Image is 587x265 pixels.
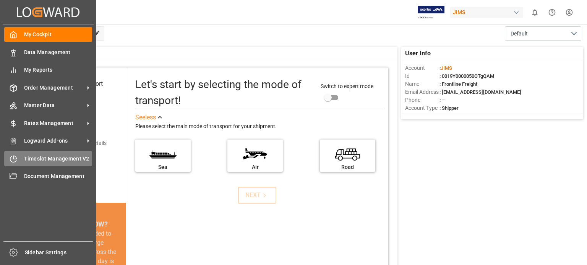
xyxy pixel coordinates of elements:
span: Phone [405,96,439,104]
img: Exertis%20JAM%20-%20Email%20Logo.jpg_1722504956.jpg [418,6,444,19]
span: Order Management [24,84,84,92]
div: Let's start by selecting the mode of transport! [135,77,313,109]
span: : [439,65,452,71]
span: Account Type [405,104,439,112]
button: Help Center [543,4,561,21]
span: Document Management [24,172,92,180]
span: : 0019Y0000050OTgQAM [439,73,494,79]
div: Please select the main mode of transport for your shipment. [135,122,383,131]
span: Email Address [405,88,439,96]
span: Id [405,72,439,80]
span: Logward Add-ons [24,137,84,145]
button: show 0 new notifications [526,4,543,21]
div: Road [324,163,371,171]
a: My Cockpit [4,27,92,42]
span: : — [439,97,446,103]
span: : Frontline Freight [439,81,477,87]
span: My Cockpit [24,31,92,39]
span: Master Data [24,101,84,109]
span: Account [405,64,439,72]
span: User Info [405,49,431,58]
span: Timeslot Management V2 [24,155,92,163]
div: JIMS [450,7,523,18]
span: Switch to expert mode [321,83,373,89]
span: Default [511,30,528,38]
a: Timeslot Management V2 [4,151,92,166]
button: open menu [505,26,581,41]
div: Sea [139,163,187,171]
span: Sidebar Settings [25,249,93,257]
span: Name [405,80,439,88]
span: Data Management [24,48,92,56]
button: NEXT [238,187,276,204]
span: Rates Management [24,119,84,127]
span: : [EMAIL_ADDRESS][DOMAIN_NAME] [439,89,521,95]
button: JIMS [450,5,526,19]
div: Add shipping details [59,139,107,147]
div: See less [135,113,156,122]
a: Data Management [4,45,92,59]
span: JIMS [441,65,452,71]
span: My Reports [24,66,92,74]
div: NEXT [245,191,269,200]
span: : Shipper [439,105,459,111]
div: Air [231,163,279,171]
